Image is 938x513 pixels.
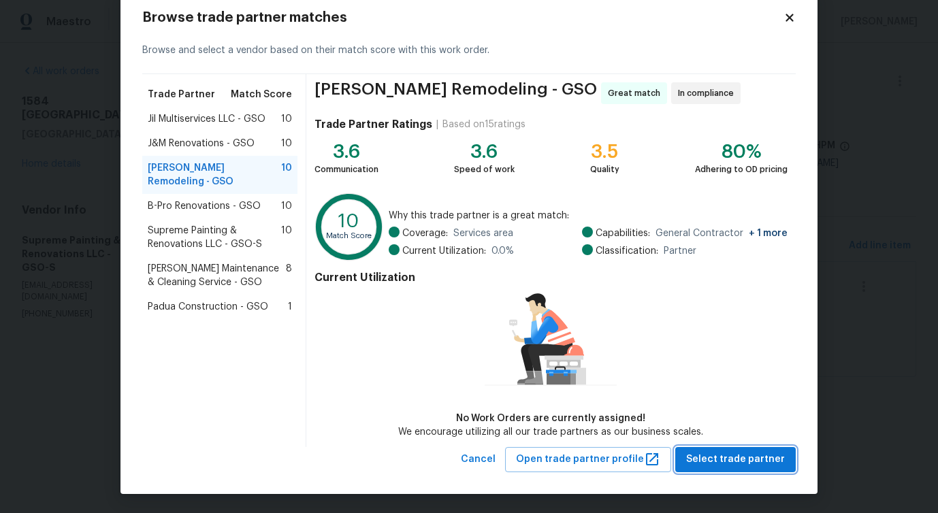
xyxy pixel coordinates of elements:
[516,451,660,468] span: Open trade partner profile
[148,199,261,213] span: B-Pro Renovations - GSO
[281,161,292,188] span: 10
[454,163,515,176] div: Speed of work
[675,447,796,472] button: Select trade partner
[148,88,215,101] span: Trade Partner
[142,27,796,74] div: Browse and select a vendor based on their match score with this work order.
[288,300,292,314] span: 1
[455,447,501,472] button: Cancel
[398,412,703,425] div: No Work Orders are currently assigned!
[148,137,255,150] span: J&M Renovations - GSO
[326,232,372,239] text: Match Score
[314,118,432,131] h4: Trade Partner Ratings
[314,82,597,104] span: [PERSON_NAME] Remodeling - GSO
[314,145,378,159] div: 3.6
[596,244,658,258] span: Classification:
[590,145,619,159] div: 3.5
[142,11,783,24] h2: Browse trade partner matches
[281,137,292,150] span: 10
[148,112,265,126] span: Jil Multiservices LLC - GSO
[695,145,788,159] div: 80%
[231,88,292,101] span: Match Score
[148,300,268,314] span: Padua Construction - GSO
[454,145,515,159] div: 3.6
[678,86,739,100] span: In compliance
[442,118,525,131] div: Based on 15 ratings
[590,163,619,176] div: Quality
[281,112,292,126] span: 10
[148,262,286,289] span: [PERSON_NAME] Maintenance & Cleaning Service - GSO
[453,227,513,240] span: Services area
[148,161,281,188] span: [PERSON_NAME] Remodeling - GSO
[338,212,359,231] text: 10
[608,86,666,100] span: Great match
[461,451,496,468] span: Cancel
[432,118,442,131] div: |
[398,425,703,439] div: We encourage utilizing all our trade partners as our business scales.
[695,163,788,176] div: Adhering to OD pricing
[314,271,788,284] h4: Current Utilization
[281,199,292,213] span: 10
[686,451,785,468] span: Select trade partner
[505,447,671,472] button: Open trade partner profile
[148,224,281,251] span: Supreme Painting & Renovations LLC - GSO-S
[596,227,650,240] span: Capabilities:
[286,262,292,289] span: 8
[314,163,378,176] div: Communication
[664,244,696,258] span: Partner
[656,227,788,240] span: General Contractor
[402,227,448,240] span: Coverage:
[389,209,788,222] span: Why this trade partner is a great match:
[281,224,292,251] span: 10
[749,229,788,238] span: + 1 more
[402,244,486,258] span: Current Utilization:
[491,244,514,258] span: 0.0 %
